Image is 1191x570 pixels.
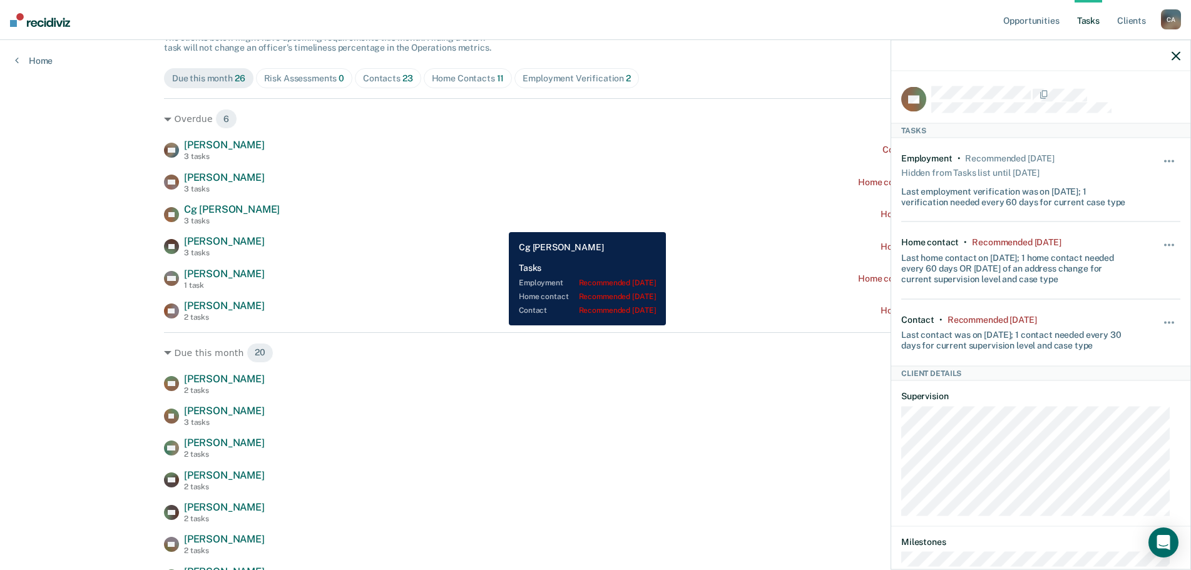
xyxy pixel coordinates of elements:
[184,450,265,459] div: 2 tasks
[402,73,413,83] span: 23
[10,13,70,27] img: Recidiviz
[363,73,413,84] div: Contacts
[881,209,1027,220] div: Home contact recommended [DATE]
[901,163,1040,181] div: Hidden from Tasks list until [DATE]
[184,373,265,385] span: [PERSON_NAME]
[184,546,265,555] div: 2 tasks
[184,185,265,193] div: 3 tasks
[939,314,943,325] div: •
[432,73,504,84] div: Home Contacts
[626,73,631,83] span: 2
[882,145,1027,155] div: Contact recommended a month ago
[264,73,345,84] div: Risk Assessments
[215,109,237,129] span: 6
[901,248,1134,284] div: Last home contact on [DATE]; 1 home contact needed every 60 days OR [DATE] of an address change f...
[858,273,1027,284] div: Home contact recommended a month ago
[901,153,953,164] div: Employment
[972,237,1061,248] div: Recommended 2 months ago
[901,391,1180,402] dt: Supervision
[497,73,504,83] span: 11
[881,305,1027,316] div: Home contact recommended [DATE]
[948,314,1036,325] div: Recommended 2 months ago
[965,153,1054,164] div: Recommended 4 months ago
[247,343,273,363] span: 20
[881,242,1027,252] div: Home contact recommended [DATE]
[184,152,265,161] div: 3 tasks
[901,314,934,325] div: Contact
[15,55,53,66] a: Home
[184,248,265,257] div: 3 tasks
[858,177,1027,188] div: Home contact recommended a month ago
[184,216,280,225] div: 3 tasks
[184,514,265,523] div: 2 tasks
[891,366,1190,381] div: Client Details
[958,153,961,164] div: •
[184,386,265,395] div: 2 tasks
[235,73,245,83] span: 26
[172,73,245,84] div: Due this month
[1148,527,1178,557] div: Open Intercom Messenger
[523,73,631,84] div: Employment Verification
[184,533,265,545] span: [PERSON_NAME]
[184,482,265,491] div: 2 tasks
[964,237,967,248] div: •
[901,237,959,248] div: Home contact
[184,437,265,449] span: [PERSON_NAME]
[184,268,265,280] span: [PERSON_NAME]
[184,300,265,312] span: [PERSON_NAME]
[184,203,280,215] span: Cg [PERSON_NAME]
[164,343,1027,363] div: Due this month
[891,123,1190,138] div: Tasks
[901,325,1134,351] div: Last contact was on [DATE]; 1 contact needed every 30 days for current supervision level and case...
[184,235,265,247] span: [PERSON_NAME]
[339,73,344,83] span: 0
[184,501,265,513] span: [PERSON_NAME]
[184,139,265,151] span: [PERSON_NAME]
[184,418,265,427] div: 3 tasks
[901,181,1134,207] div: Last employment verification was on [DATE]; 1 verification needed every 60 days for current case ...
[184,171,265,183] span: [PERSON_NAME]
[184,313,265,322] div: 2 tasks
[184,281,265,290] div: 1 task
[184,405,265,417] span: [PERSON_NAME]
[164,33,491,53] span: The clients below might have upcoming requirements this month. Hiding a below task will not chang...
[164,109,1027,129] div: Overdue
[1161,9,1181,29] div: C A
[184,469,265,481] span: [PERSON_NAME]
[901,536,1180,547] dt: Milestones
